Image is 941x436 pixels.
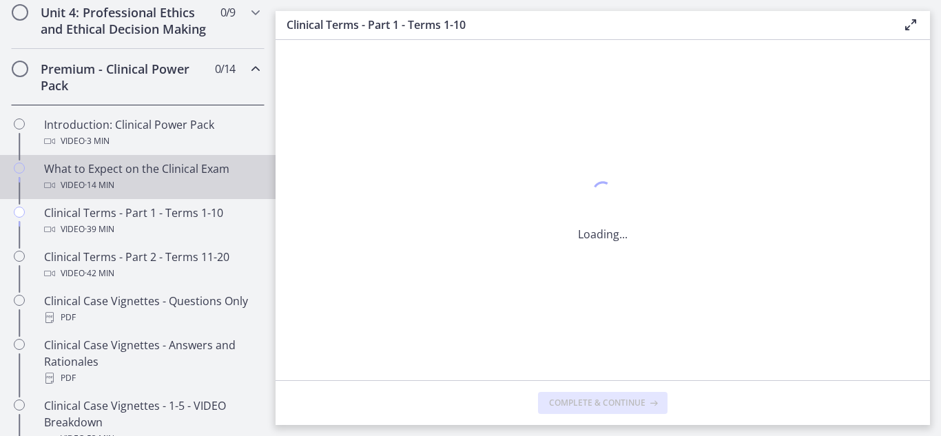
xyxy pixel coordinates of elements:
[578,226,628,242] p: Loading...
[287,17,880,33] h3: Clinical Terms - Part 1 - Terms 1-10
[44,116,259,149] div: Introduction: Clinical Power Pack
[85,265,114,282] span: · 42 min
[44,265,259,282] div: Video
[220,4,235,21] span: 0 / 9
[41,4,209,37] h2: Unit 4: Professional Ethics and Ethical Decision Making
[44,337,259,386] div: Clinical Case Vignettes - Answers and Rationales
[44,177,259,194] div: Video
[215,61,235,77] span: 0 / 14
[44,309,259,326] div: PDF
[44,221,259,238] div: Video
[85,221,114,238] span: · 39 min
[549,397,645,408] span: Complete & continue
[85,133,110,149] span: · 3 min
[44,133,259,149] div: Video
[44,293,259,326] div: Clinical Case Vignettes - Questions Only
[538,392,668,414] button: Complete & continue
[44,249,259,282] div: Clinical Terms - Part 2 - Terms 11-20
[44,160,259,194] div: What to Expect on the Clinical Exam
[41,61,209,94] h2: Premium - Clinical Power Pack
[578,178,628,209] div: 1
[44,205,259,238] div: Clinical Terms - Part 1 - Terms 1-10
[85,177,114,194] span: · 14 min
[44,370,259,386] div: PDF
